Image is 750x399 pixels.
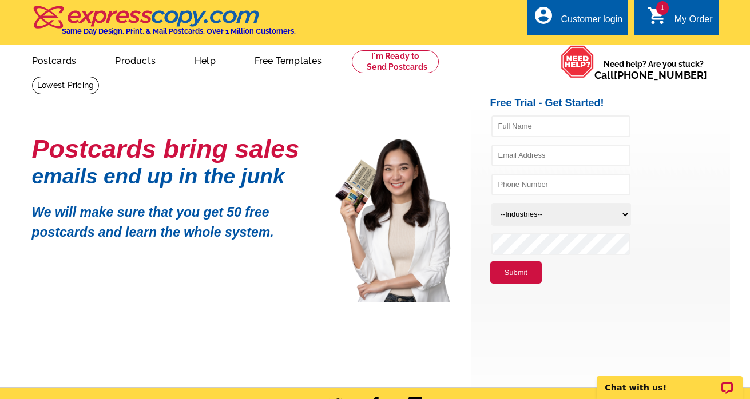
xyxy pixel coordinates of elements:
a: Products [97,46,174,73]
div: My Order [674,14,713,30]
a: Same Day Design, Print, & Mail Postcards. Over 1 Million Customers. [32,14,296,35]
img: help [561,45,594,78]
h4: Same Day Design, Print, & Mail Postcards. Over 1 Million Customers. [62,27,296,35]
span: Need help? Are you stuck? [594,58,713,81]
span: Call [594,69,707,81]
a: Postcards [14,46,95,73]
input: Phone Number [491,174,630,195]
button: Submit [490,261,542,284]
a: 1 shopping_cart My Order [647,13,713,27]
div: Customer login [561,14,622,30]
h1: Postcards bring sales [32,139,318,159]
input: Email Address [491,145,630,166]
i: shopping_cart [647,5,668,26]
i: account_circle [533,5,554,26]
a: Help [176,46,234,73]
p: We will make sure that you get 50 free postcards and learn the whole system. [32,194,318,242]
input: Full Name [491,115,630,137]
a: Free Templates [236,46,340,73]
h2: Free Trial - Get Started! [490,97,730,110]
a: [PHONE_NUMBER] [614,69,707,81]
h1: emails end up in the junk [32,170,318,182]
iframe: LiveChat chat widget [589,363,750,399]
a: account_circle Customer login [533,13,622,27]
span: 1 [656,1,669,15]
